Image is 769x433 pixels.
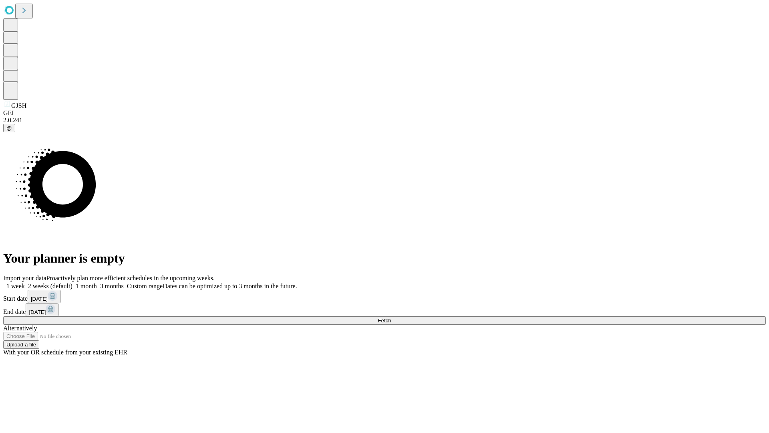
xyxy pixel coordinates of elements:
button: @ [3,124,15,132]
div: End date [3,303,766,316]
span: @ [6,125,12,131]
div: GEI [3,109,766,117]
span: [DATE] [31,296,48,302]
button: [DATE] [26,303,58,316]
span: Fetch [378,318,391,324]
span: GJSH [11,102,26,109]
span: Import your data [3,275,46,281]
span: 1 week [6,283,25,289]
span: Custom range [127,283,163,289]
span: 3 months [100,283,124,289]
span: With your OR schedule from your existing EHR [3,349,127,356]
span: Alternatively [3,325,37,332]
span: [DATE] [29,309,46,315]
button: Fetch [3,316,766,325]
button: Upload a file [3,340,39,349]
h1: Your planner is empty [3,251,766,266]
span: 1 month [76,283,97,289]
button: [DATE] [28,290,60,303]
span: 2 weeks (default) [28,283,72,289]
span: Proactively plan more efficient schedules in the upcoming weeks. [46,275,215,281]
div: Start date [3,290,766,303]
div: 2.0.241 [3,117,766,124]
span: Dates can be optimized up to 3 months in the future. [163,283,297,289]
